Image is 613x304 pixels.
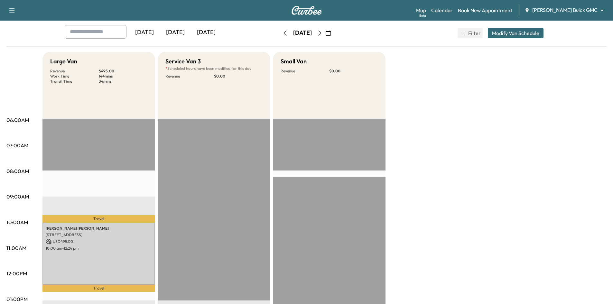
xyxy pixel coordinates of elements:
div: [DATE] [191,25,222,40]
h5: Small Van [281,57,307,66]
p: $ 0.00 [329,69,378,74]
p: 09:00AM [6,193,29,200]
img: Curbee Logo [291,6,322,15]
p: Travel [42,285,155,292]
button: Filter [458,28,483,38]
h5: Service Van 3 [165,57,201,66]
a: MapBeta [416,6,426,14]
span: [PERSON_NAME] Buick GMC [532,6,598,14]
p: 08:00AM [6,167,29,175]
div: Beta [419,13,426,18]
a: Book New Appointment [458,6,512,14]
p: 34 mins [99,79,147,84]
p: 12:00PM [6,270,27,277]
p: $ 0.00 [214,74,263,79]
p: 01:00PM [6,295,28,303]
p: 144 mins [99,74,147,79]
div: [DATE] [129,25,160,40]
p: 07:00AM [6,142,28,149]
p: Travel [42,215,155,223]
p: 11:00AM [6,244,26,252]
p: Transit Time [50,79,99,84]
button: Modify Van Schedule [488,28,543,38]
span: Filter [468,29,480,37]
p: $ 495.00 [99,69,147,74]
p: 10:00 am - 12:24 pm [46,246,152,251]
p: Revenue [165,74,214,79]
p: 10:00AM [6,218,28,226]
p: Scheduled hours have been modified for this day [165,66,263,71]
p: [PERSON_NAME] [PERSON_NAME] [46,226,152,231]
h5: Large Van [50,57,77,66]
p: USD 495.00 [46,239,152,244]
p: Work Time [50,74,99,79]
div: [DATE] [293,29,312,37]
p: 06:00AM [6,116,29,124]
div: [DATE] [160,25,191,40]
p: Revenue [281,69,329,74]
a: Calendar [431,6,453,14]
p: [STREET_ADDRESS] [46,232,152,237]
p: Revenue [50,69,99,74]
